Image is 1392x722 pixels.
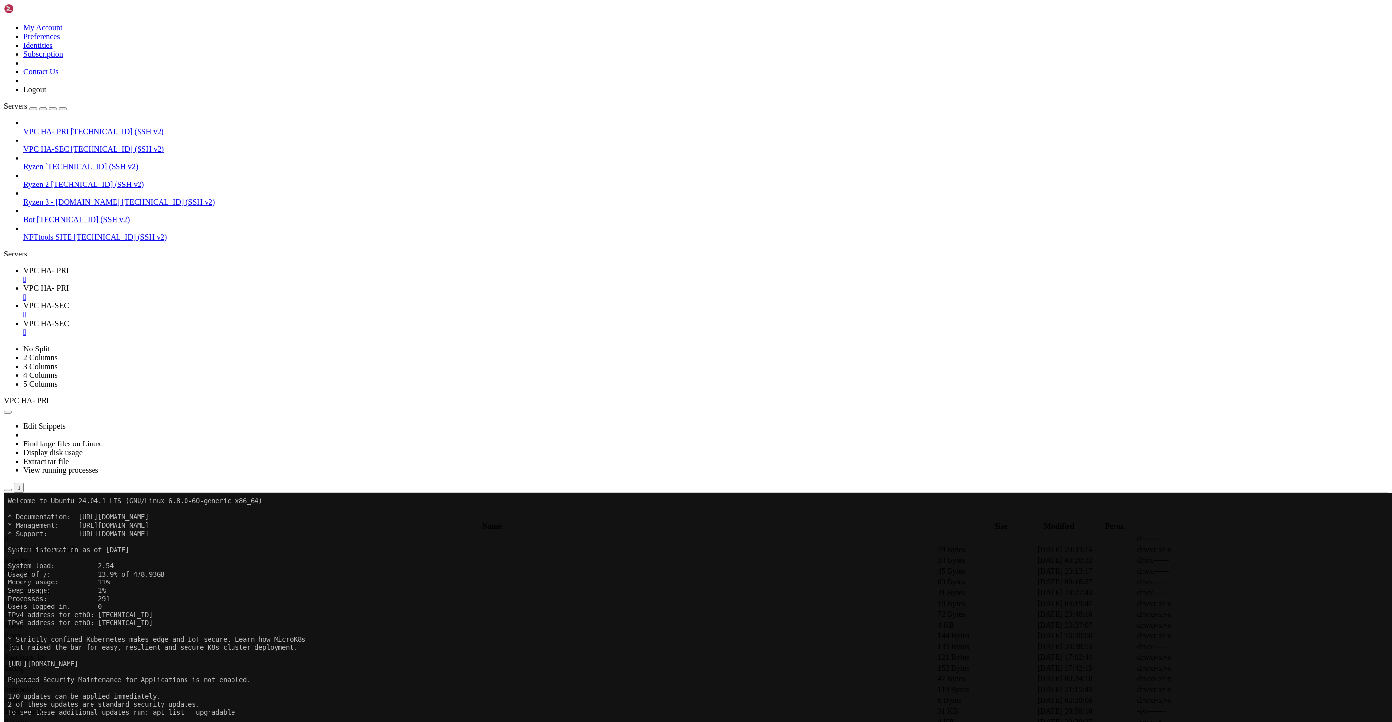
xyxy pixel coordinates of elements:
[23,310,1388,319] div: 
[1037,620,1136,630] td: [DATE] 23:37:07
[4,273,1264,281] x-row: Last login: [DATE] from [TECHNICAL_ID]
[1137,566,1236,576] td: drwx------
[1097,521,1134,531] th: Perm.: activate to sort column ascending
[937,685,1036,695] td: 119 Bytes
[5,578,31,586] span: .docker
[71,145,164,153] span: [TECHNICAL_ID] (SSH v2)
[1137,696,1236,705] td: drwxr-xr-x
[23,328,1388,337] a: 
[4,20,1264,28] x-row: * Documentation: [URL][DOMAIN_NAME]
[937,620,1036,630] td: 4 KB
[1137,545,1236,555] td: drwxr-xr-x
[4,142,1264,151] x-row: IPv4 address for eth0: [TECHNICAL_ID]
[5,696,8,704] span: 
[23,362,58,371] a: 3 Columns
[4,53,1264,61] x-row: System information as of [DATE]
[1037,599,1136,608] td: [DATE] 03:19:47
[4,264,1264,273] x-row: *** System restart required ***
[23,50,63,58] a: Subscription
[5,642,20,651] span: .ssh
[4,28,1264,37] x-row: * Management: [URL][DOMAIN_NAME]
[23,215,1388,224] a: Bot [TECHNICAL_ID] (SSH v2)
[937,642,1036,652] td: 135 Bytes
[5,664,8,672] span: 
[23,23,63,32] a: My Account
[1137,577,1236,587] td: drwx------
[23,353,58,362] a: 2 Columns
[937,556,1036,565] td: 34 Bytes
[1137,631,1236,641] td: drwxr-xr-x
[4,102,27,110] span: Servers
[23,266,69,275] span: VPC HA- PRI
[1137,609,1236,619] td: drwxr-xr-x
[5,535,12,543] span: ..
[5,610,24,618] span: .npm
[4,142,1264,151] x-row: * Strictly confined Kubernetes makes edge and IoT secure. Learn how MicroK8s
[5,556,8,564] span: 
[937,696,1036,705] td: 6 Bytes
[23,345,50,353] a: No Split
[23,380,58,388] a: 5 Columns
[23,32,60,41] a: Preferences
[1137,556,1236,565] td: drwx------
[1037,577,1136,587] td: [DATE] 00:16:27
[23,457,69,466] a: Extract tar file
[4,102,67,110] a: Servers
[23,422,66,430] a: Edit Snippets
[5,545,74,554] span: .[DOMAIN_NAME]
[23,302,69,310] span: VPC HA-SEC
[23,68,59,76] a: Contact Us
[4,85,1264,93] x-row: Memory usage: 11%
[5,685,32,694] span: nfttools
[23,215,35,224] span: Bot
[23,180,49,188] span: Ryzen 2
[23,233,72,241] span: NFTtools SITE
[5,675,8,683] span: 
[23,293,1388,302] div: 
[37,215,130,224] span: [TECHNICAL_ID] (SSH v2)
[23,275,1388,284] a: 
[4,224,1264,232] x-row: Enable ESM Apps to receive additional future security updates.
[5,545,8,554] span: 
[4,215,1264,224] x-row: To see these additional updates run: apt list --upgradable
[23,145,69,153] span: VPC HA-SEC
[4,37,1264,45] x-row: * Support: [URL][DOMAIN_NAME]
[4,208,1264,216] x-row: 2 of these updates are standard security updates.
[23,302,1388,319] a: VPC HA-SEC
[4,280,1264,289] x-row: root@vps2926751:~#
[5,675,39,683] span: log-rotate
[4,150,1264,159] x-row: IPv4 address for eth0: [TECHNICAL_ID]
[937,588,1036,598] td: 31 Bytes
[51,180,144,188] span: [TECHNICAL_ID] (SSH v2)
[5,521,979,531] th: Name: activate to sort column descending
[4,150,1264,159] x-row: just raised the bar for easy, resilient and secure K8s cluster deployment.
[4,77,1264,86] x-row: Usage of /: 13.9% of 478.93GB
[4,199,1264,208] x-row: 170 updates can be applied immediately.
[23,85,46,93] a: Logout
[937,609,1036,619] td: 72 Bytes
[5,599,25,607] span: .local
[4,167,1264,175] x-row: [URL][DOMAIN_NAME]
[5,610,8,618] span: 
[23,198,1388,207] a: Ryzen 3 - [DOMAIN_NAME] [TECHNICAL_ID] (SSH v2)
[937,631,1036,641] td: 144 Bytes
[23,371,58,379] a: 4 Columns
[5,621,24,629] span: .nvm
[4,126,1264,134] x-row: IPv6 address for eth0: [TECHNICAL_ID]
[4,4,1264,12] x-row: Welcome to Ubuntu 24.04.1 LTS (GNU/Linux 6.8.0-60-generic x86_64)
[23,171,1388,189] li: Ryzen 2 [TECHNICAL_ID] (SSH v2)
[4,110,1264,118] x-row: Users logged in: 0
[14,483,24,493] button: 
[4,208,1264,216] x-row: To see these additional updates run: apt list --upgradable
[70,127,163,136] span: [TECHNICAL_ID] (SSH v2)
[1137,685,1236,695] td: drwxr-xr-x
[5,588,50,597] span: .launchpadlib
[4,240,1264,248] x-row: See [URL][DOMAIN_NAME] or run: sudo pro status
[23,41,53,49] a: Identities
[1023,521,1096,531] th: Modified: activate to sort column ascending
[23,319,69,327] span: VPC HA-SEC
[23,266,1388,284] a: VPC HA- PRI
[4,256,1264,264] x-row: *** System restart required ***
